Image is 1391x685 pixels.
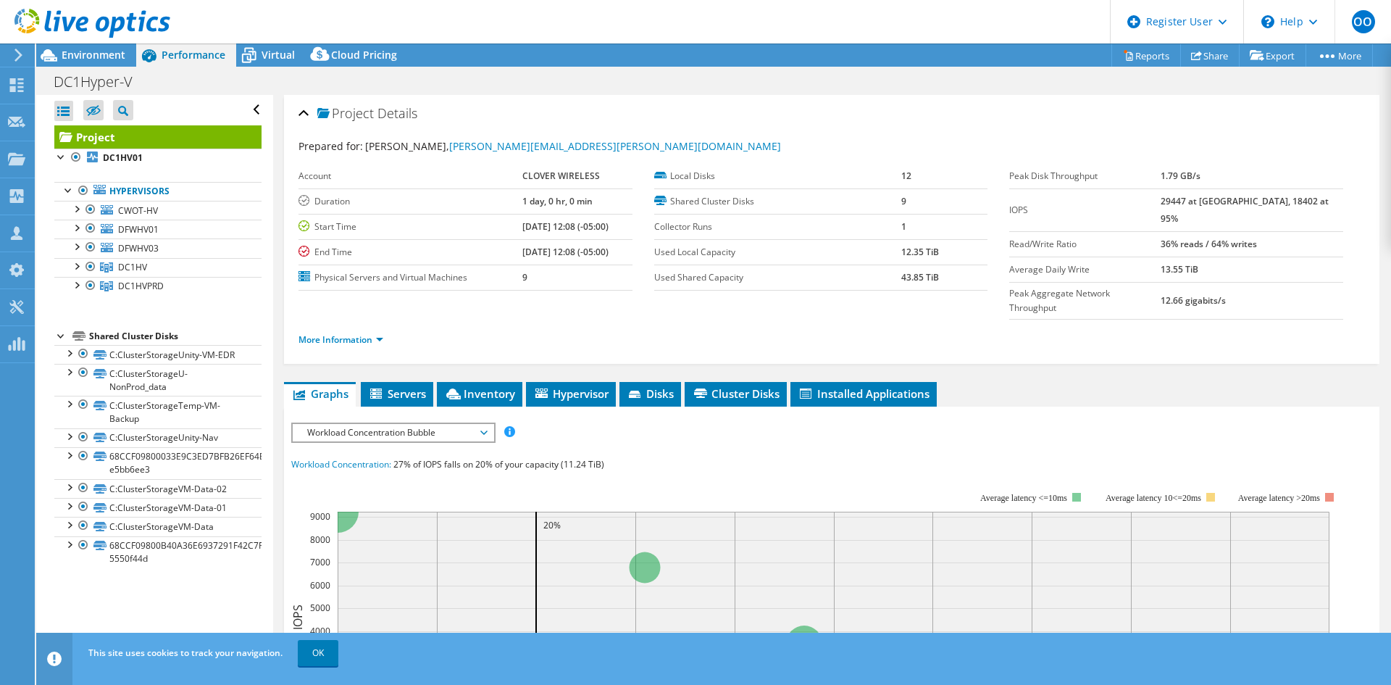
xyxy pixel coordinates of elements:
b: 1 [901,220,906,233]
span: Cluster Disks [692,386,780,401]
b: 29447 at [GEOGRAPHIC_DATA], 18402 at 95% [1161,195,1329,225]
span: Virtual [262,48,295,62]
b: 12.35 TiB [901,246,939,258]
a: 68CCF09800B40A36E6937291F42C7FDF-5550f44d [54,536,262,568]
h1: DC1Hyper-V [47,74,155,90]
text: 5000 [310,602,330,614]
a: More [1306,44,1373,67]
span: Graphs [291,386,348,401]
a: DC1HV [54,258,262,277]
span: Hypervisor [533,386,609,401]
span: DC1HVPRD [118,280,164,292]
a: DC1HV01 [54,149,262,167]
a: DC1HVPRD [54,277,262,296]
b: [DATE] 12:08 (-05:00) [522,220,609,233]
span: Workload Concentration: [291,458,391,470]
label: Peak Aggregate Network Throughput [1009,286,1161,315]
text: 7000 [310,556,330,568]
a: Hypervisors [54,182,262,201]
b: DC1HV01 [103,151,143,164]
a: C:ClusterStorageTemp-VM-Backup [54,396,262,428]
span: CWOT-HV [118,204,158,217]
span: Details [377,104,417,122]
a: Project [54,125,262,149]
text: Average latency >20ms [1238,493,1320,503]
label: Account [298,169,522,183]
a: OK [298,640,338,666]
label: Used Local Capacity [654,245,901,260]
div: Shared Cluster Disks [89,328,262,345]
label: Peak Disk Throughput [1009,169,1161,183]
span: Project [317,107,374,121]
a: C:ClusterStorageUnity-Nav [54,428,262,447]
span: OO [1352,10,1375,33]
a: C:ClusterStorageVM-Data [54,517,262,536]
b: 9 [522,271,527,283]
span: Cloud Pricing [331,48,397,62]
a: DFWHV01 [54,220,262,238]
a: DFWHV03 [54,238,262,257]
span: Environment [62,48,125,62]
b: 1 day, 0 hr, 0 min [522,195,593,207]
span: This site uses cookies to track your navigation. [88,647,283,659]
b: 12.66 gigabits/s [1161,294,1226,307]
label: Prepared for: [298,139,363,153]
b: 9 [901,195,906,207]
span: 27% of IOPS falls on 20% of your capacity (11.24 TiB) [393,458,604,470]
a: More Information [298,333,383,346]
text: IOPS [290,605,306,630]
label: Read/Write Ratio [1009,237,1161,252]
b: 43.85 TiB [901,271,939,283]
label: End Time [298,245,522,260]
text: 20% [543,519,561,531]
b: 12 [901,170,911,182]
a: C:ClusterStorageVM-Data-01 [54,498,262,517]
b: 36% reads / 64% writes [1161,238,1257,250]
b: CLOVER WIRELESS [522,170,600,182]
a: Reports [1111,44,1181,67]
text: 8000 [310,534,330,546]
span: Performance [162,48,225,62]
span: DFWHV01 [118,223,159,236]
label: Start Time [298,220,522,234]
label: Collector Runs [654,220,901,234]
span: Servers [368,386,426,401]
label: Used Shared Capacity [654,270,901,285]
label: Shared Cluster Disks [654,194,901,209]
a: C:ClusterStorageUnity-VM-EDR [54,345,262,364]
svg: \n [1261,15,1274,28]
span: Disks [627,386,674,401]
b: [DATE] 12:08 (-05:00) [522,246,609,258]
a: C:ClusterStorageVM-Data-02 [54,479,262,498]
span: Installed Applications [798,386,930,401]
a: Export [1239,44,1306,67]
a: Share [1180,44,1240,67]
label: Local Disks [654,169,901,183]
label: Duration [298,194,522,209]
span: DC1HV [118,261,147,273]
b: 1.79 GB/s [1161,170,1200,182]
a: [PERSON_NAME][EMAIL_ADDRESS][PERSON_NAME][DOMAIN_NAME] [449,139,781,153]
label: Average Daily Write [1009,262,1161,277]
b: 13.55 TiB [1161,263,1198,275]
label: IOPS [1009,203,1161,217]
a: 68CCF09800033E9C3ED7BFB26EF64EEC-e5bb6ee3 [54,447,262,479]
text: 6000 [310,579,330,591]
tspan: Average latency <=10ms [980,493,1067,503]
tspan: Average latency 10<=20ms [1106,493,1201,503]
span: Inventory [444,386,515,401]
a: C:ClusterStorageU-NonProd_data [54,364,262,396]
span: Workload Concentration Bubble [300,424,486,441]
a: CWOT-HV [54,201,262,220]
span: DFWHV03 [118,242,159,254]
text: 9000 [310,510,330,523]
text: 4000 [310,625,330,637]
label: Physical Servers and Virtual Machines [298,270,522,285]
span: [PERSON_NAME], [365,139,781,153]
